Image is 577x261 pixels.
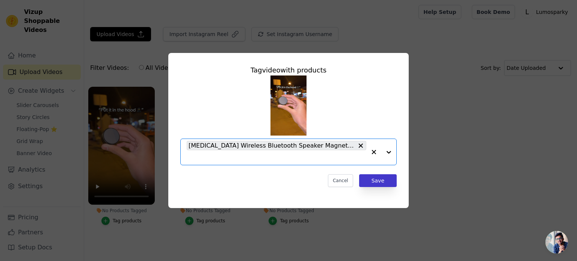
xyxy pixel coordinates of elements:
[180,65,397,75] div: Tag video with products
[545,231,568,253] a: Open chat
[270,75,307,136] img: reel-preview-bzc2h6-kr.myshopify.com-3604487707799474544_61938608330.jpeg
[359,174,397,187] button: Save
[328,174,353,187] button: Cancel
[189,141,355,150] span: [MEDICAL_DATA] Wireless Bluetooth Speaker Magnetic Portable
